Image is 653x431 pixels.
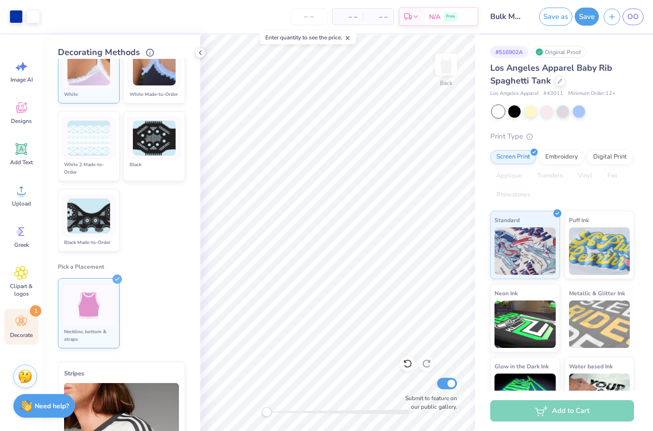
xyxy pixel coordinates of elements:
input: – – [290,8,327,25]
img: Black [133,121,176,156]
span: Minimum Order: 12 + [568,90,616,98]
span: Standard [494,215,520,225]
img: Back [437,55,456,74]
div: Black Made-to-Order [62,239,115,246]
span: Metallic & Glitter Ink [569,288,625,298]
div: White Made-to-Order [128,91,181,98]
div: Original Proof [533,46,586,58]
div: Vinyl [572,169,598,183]
div: Transfers [531,169,569,183]
div: Screen Print [490,150,536,164]
span: OO [627,11,639,22]
span: Free [446,13,455,20]
input: Untitled Design [483,7,530,26]
label: Submit to feature on our public gallery. [400,394,457,411]
span: Decorate [10,331,33,339]
div: Digital Print [587,150,633,164]
span: Pick a Placement [58,263,104,271]
div: Black [128,161,181,176]
span: Greek [14,241,29,249]
span: 1 [30,305,41,317]
div: Embroidery [539,150,584,164]
div: White 2 Made-to-Order [62,161,115,176]
span: Clipart & logos [6,282,37,298]
img: Black Made-to-Order [67,198,110,234]
a: OO [623,9,644,25]
span: Upload [12,200,31,207]
img: Water based Ink [569,374,630,421]
span: N/A [429,12,440,22]
img: White [67,50,110,86]
span: Water based Ink [569,361,613,371]
div: Back [440,79,452,87]
img: Neon Ink [494,300,556,348]
div: Accessibility label [262,407,271,417]
img: White Made-to-Order [133,50,176,86]
img: White 2 Made-to-Order [67,121,110,156]
div: Foil [601,169,624,183]
img: Glow in the Dark Ink [494,374,556,421]
strong: Need help? [35,402,69,411]
div: Rhinestones [490,188,536,202]
span: Los Angeles Apparel [490,90,539,98]
span: Neon Ink [494,288,518,298]
span: Add Text [10,159,33,166]
span: # 43011 [543,90,563,98]
img: Puff Ink [569,227,630,275]
div: Applique [490,169,528,183]
span: Glow in the Dark Ink [494,361,549,371]
div: White [62,91,115,98]
span: Puff Ink [569,215,589,225]
span: – – [338,12,357,22]
span: Los Angeles Apparel Baby Rib Spaghetti Tank [490,62,612,86]
img: Standard [494,227,556,275]
div: Enter quantity to see the price. [260,31,356,44]
button: Save [575,8,599,26]
span: Designs [11,117,32,125]
span: – – [369,12,388,22]
div: Stripes [64,368,179,379]
img: Neckline, bottom & straps [71,288,107,323]
div: Neckline, bottom & straps [62,328,115,343]
span: Image AI [10,76,33,84]
button: Save as [539,8,572,26]
div: Print Type [490,131,634,142]
img: Metallic & Glitter Ink [569,300,630,348]
div: Decorating Methods [58,46,185,59]
div: # 516902A [490,46,528,58]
